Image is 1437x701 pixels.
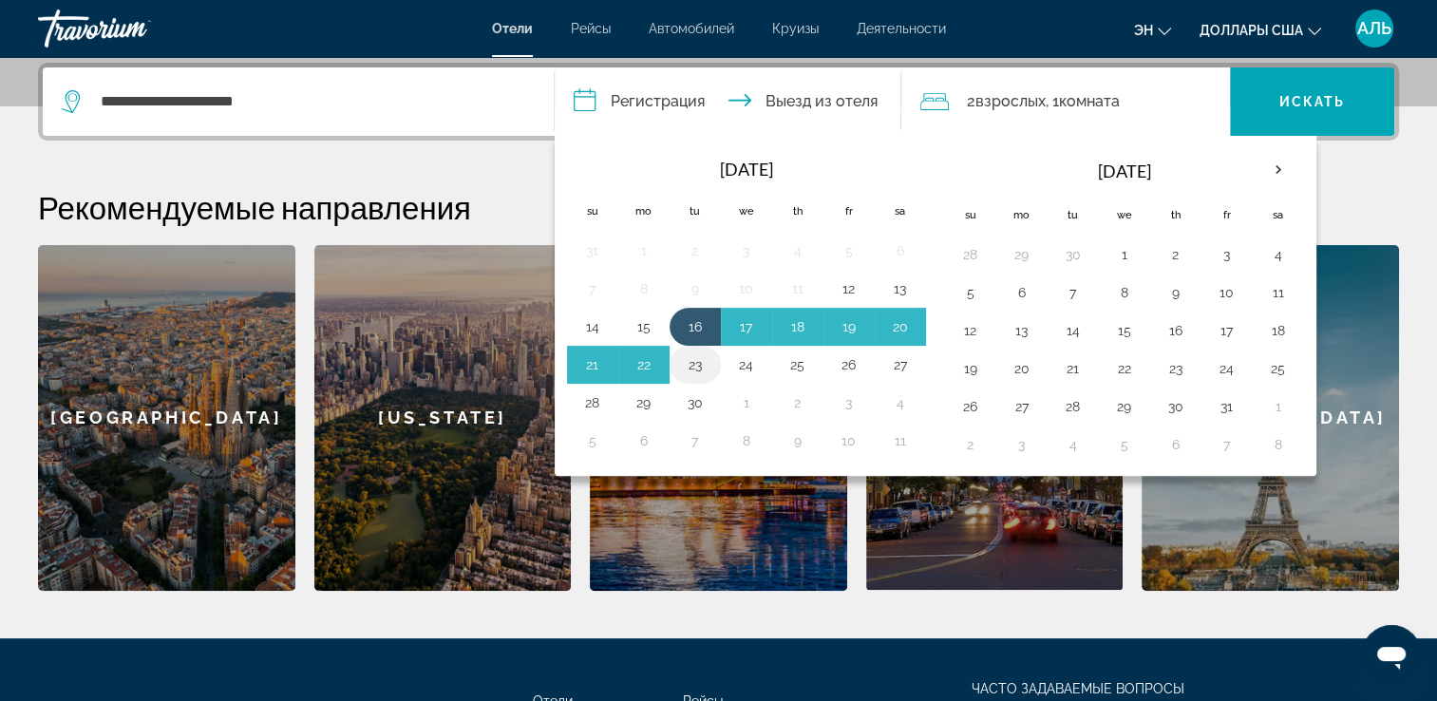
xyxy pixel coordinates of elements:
[783,389,813,416] button: Day 2
[1098,161,1151,181] font: [DATE]
[783,427,813,454] button: Day 9
[629,427,659,454] button: Day 6
[1161,355,1191,382] button: Day 23
[577,389,608,416] button: Day 28
[1045,92,1058,110] font: , 1
[731,237,762,264] button: Day 3
[492,21,533,36] span: Отели
[43,67,1394,136] div: Виджет поиска
[577,275,608,302] button: Day 7
[1058,393,1088,420] button: Day 28
[885,389,916,416] button: Day 4
[1109,317,1140,344] button: Day 15
[1058,279,1088,306] button: Day 7
[1212,279,1242,306] button: Day 10
[955,393,986,420] button: Day 26
[1212,355,1242,382] button: Day 24
[1058,431,1088,458] button: Day 4
[1007,393,1037,420] button: Day 27
[885,275,916,302] button: Day 13
[1134,23,1153,38] span: эн
[955,431,986,458] button: Day 2
[783,237,813,264] button: Day 4
[649,21,734,36] a: Автомобилей
[571,21,611,36] span: Рейсы
[955,241,986,268] button: Day 28
[885,427,916,454] button: Day 11
[680,389,710,416] button: Day 30
[629,313,659,340] button: Day 15
[1058,355,1088,382] button: Day 21
[314,245,572,591] a: [US_STATE]
[629,389,659,416] button: Day 29
[834,237,864,264] button: Day 5
[1200,16,1321,44] button: Изменить валюту
[1007,279,1037,306] button: Day 6
[1350,9,1399,48] button: Пользовательское меню
[577,237,608,264] button: Day 31
[966,92,974,110] font: 2
[1058,92,1119,110] span: Комната
[1263,241,1294,268] button: Day 4
[1007,355,1037,382] button: Day 20
[885,351,916,378] button: Day 27
[974,92,1045,110] span: Взрослых
[834,313,864,340] button: День 19
[1007,241,1037,268] button: Day 29
[885,313,916,340] button: День 20
[1161,317,1191,344] button: Day 16
[1161,241,1191,268] button: Day 2
[680,313,710,340] button: День 16
[1007,317,1037,344] button: Day 13
[772,21,819,36] a: Круизы
[834,351,864,378] button: Day 26
[955,355,986,382] button: Day 19
[731,389,762,416] button: Day 1
[38,188,1399,226] h2: Рекомендуемые направления
[731,427,762,454] button: Day 8
[1253,148,1304,192] button: Next month
[834,275,864,302] button: День 12
[555,67,902,136] button: Даты заезда и выезда
[1109,279,1140,306] button: Day 8
[731,351,762,378] button: Day 24
[629,275,659,302] button: Day 8
[783,351,813,378] button: Day 25
[680,237,710,264] button: Day 2
[577,351,608,378] button: День 21
[577,427,608,454] button: Day 5
[1058,317,1088,344] button: Day 14
[783,275,813,302] button: Day 11
[680,427,710,454] button: Day 7
[1161,431,1191,458] button: Day 6
[1212,393,1242,420] button: Day 31
[1161,279,1191,306] button: Day 9
[1212,241,1242,268] button: Day 3
[857,21,946,36] a: Деятельности
[834,427,864,454] button: Day 10
[1263,279,1294,306] button: Day 11
[1361,625,1422,686] iframe: Кнопка запуска окна обмена сообщениями
[1109,431,1140,458] button: Day 5
[1200,23,1303,38] span: Доллары США
[1263,431,1294,458] button: Day 8
[1109,241,1140,268] button: Day 1
[1161,393,1191,420] button: Day 30
[783,313,813,340] button: День 18
[1279,94,1346,109] span: Искать
[38,245,295,591] a: [GEOGRAPHIC_DATA]
[955,279,986,306] button: Day 5
[629,351,659,378] button: День 22
[680,351,710,378] button: Day 23
[1212,317,1242,344] button: Day 17
[1263,355,1294,382] button: Day 25
[972,681,1184,696] a: ЧАСТО ЗАДАВАЕМЫЕ ВОПРОСЫ
[1263,317,1294,344] button: Day 18
[577,313,608,340] button: Day 14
